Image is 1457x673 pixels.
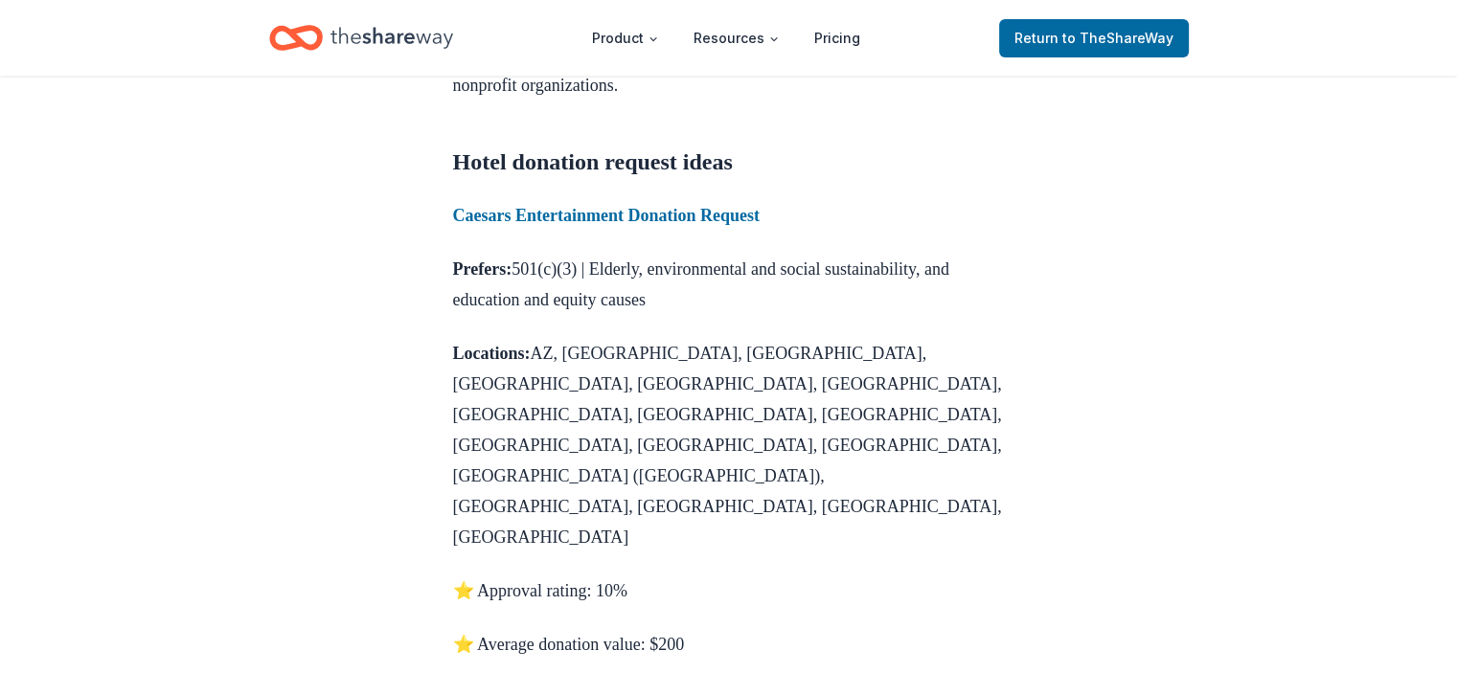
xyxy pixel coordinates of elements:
[577,19,674,57] button: Product
[799,19,876,57] a: Pricing
[453,344,531,363] strong: Locations:
[453,146,1005,177] h2: Hotel donation request ideas
[453,254,1005,315] p: 501(c)(3) | Elderly, environmental and social sustainability, and education and equity causes
[577,15,876,60] nav: Main
[453,259,512,279] strong: Prefers:
[453,338,1005,552] p: AZ, [GEOGRAPHIC_DATA], [GEOGRAPHIC_DATA], [GEOGRAPHIC_DATA], [GEOGRAPHIC_DATA], [GEOGRAPHIC_DATA]...
[269,15,453,60] a: Home
[678,19,795,57] button: Resources
[453,629,1005,660] p: ⭐️ Average donation value: $200
[1062,30,1173,46] span: to TheShareWay
[453,575,1005,606] p: ⭐️ Approval rating: 10%
[453,206,760,225] a: Caesars Entertainment Donation Request
[1014,27,1173,50] span: Return
[999,19,1189,57] a: Returnto TheShareWay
